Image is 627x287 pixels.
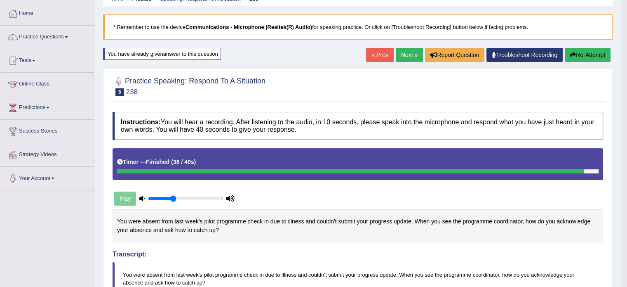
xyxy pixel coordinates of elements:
span: 5 [115,88,124,96]
a: Strategy Videos [0,143,94,164]
a: Next » [396,48,423,62]
b: Instructions: [121,119,161,126]
div: You have already given answer to this question [103,48,221,60]
a: Troubleshoot Recording [486,48,563,62]
b: Communications - Microphone (Realtek(R) Audio) [186,24,312,30]
a: Success Stories [0,120,94,140]
small: 238 [126,88,138,96]
a: « Prev [366,48,393,62]
b: ( [171,159,173,165]
h4: You will hear a recording. After listening to the audio, in 10 seconds, please speak into the mic... [113,112,603,140]
button: Report Question [425,48,484,62]
button: Re-Attempt [565,48,611,62]
b: 38 / 40s [173,159,194,165]
a: Online Class [0,73,94,93]
a: Practice Questions [0,26,94,46]
b: Finished [146,159,170,165]
a: Home [0,2,94,23]
a: Tests [0,49,94,70]
h2: Practice Speaking: Respond To A Situation [113,75,265,96]
a: Your Account [0,167,94,187]
b: ) [194,159,196,165]
h5: Timer — [117,159,196,165]
a: Predictions [0,96,94,117]
blockquote: * Remember to use the device for speaking practice. Or click on [Troubleshoot Recording] button b... [103,14,613,40]
div: You were absent from last week's pilot programme check in due to illness and couldn't submit your... [113,209,603,242]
